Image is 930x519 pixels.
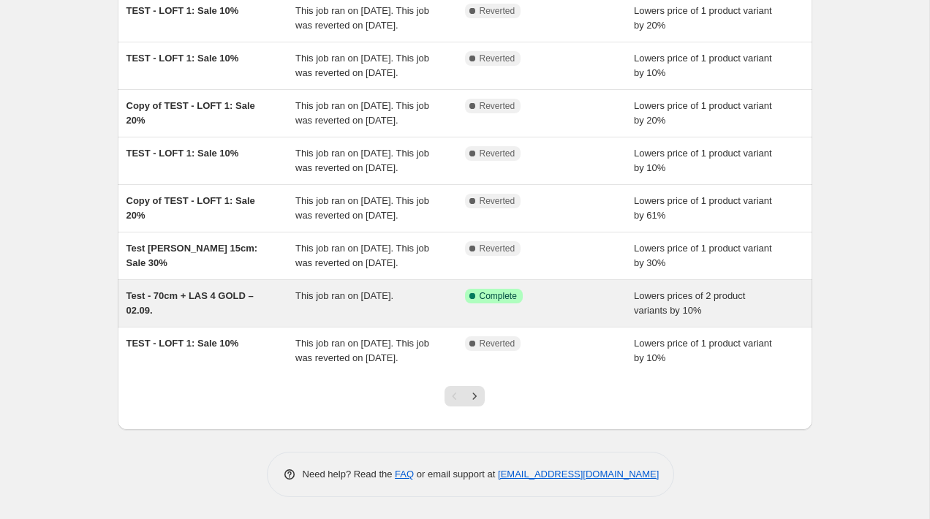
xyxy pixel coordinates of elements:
[634,53,772,78] span: Lowers price of 1 product variant by 10%
[634,148,772,173] span: Lowers price of 1 product variant by 10%
[464,386,485,406] button: Next
[480,148,515,159] span: Reverted
[126,243,258,268] span: Test [PERSON_NAME] 15cm: Sale 30%
[295,100,429,126] span: This job ran on [DATE]. This job was reverted on [DATE].
[634,195,772,221] span: Lowers price of 1 product variant by 61%
[480,195,515,207] span: Reverted
[126,195,255,221] span: Copy of TEST - LOFT 1: Sale 20%
[634,5,772,31] span: Lowers price of 1 product variant by 20%
[634,100,772,126] span: Lowers price of 1 product variant by 20%
[126,148,239,159] span: TEST - LOFT 1: Sale 10%
[126,5,239,16] span: TEST - LOFT 1: Sale 10%
[295,243,429,268] span: This job ran on [DATE]. This job was reverted on [DATE].
[295,290,393,301] span: This job ran on [DATE].
[295,195,429,221] span: This job ran on [DATE]. This job was reverted on [DATE].
[126,290,254,316] span: Test - 70cm + LAS 4 GOLD – 02.09.
[126,100,255,126] span: Copy of TEST - LOFT 1: Sale 20%
[480,53,515,64] span: Reverted
[480,100,515,112] span: Reverted
[414,469,498,480] span: or email support at
[480,5,515,17] span: Reverted
[498,469,659,480] a: [EMAIL_ADDRESS][DOMAIN_NAME]
[395,469,414,480] a: FAQ
[445,386,485,406] nav: Pagination
[634,338,772,363] span: Lowers price of 1 product variant by 10%
[295,53,429,78] span: This job ran on [DATE]. This job was reverted on [DATE].
[295,338,429,363] span: This job ran on [DATE]. This job was reverted on [DATE].
[480,243,515,254] span: Reverted
[303,469,396,480] span: Need help? Read the
[295,5,429,31] span: This job ran on [DATE]. This job was reverted on [DATE].
[295,148,429,173] span: This job ran on [DATE]. This job was reverted on [DATE].
[634,290,745,316] span: Lowers prices of 2 product variants by 10%
[126,53,239,64] span: TEST - LOFT 1: Sale 10%
[126,338,239,349] span: TEST - LOFT 1: Sale 10%
[480,338,515,349] span: Reverted
[480,290,517,302] span: Complete
[634,243,772,268] span: Lowers price of 1 product variant by 30%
